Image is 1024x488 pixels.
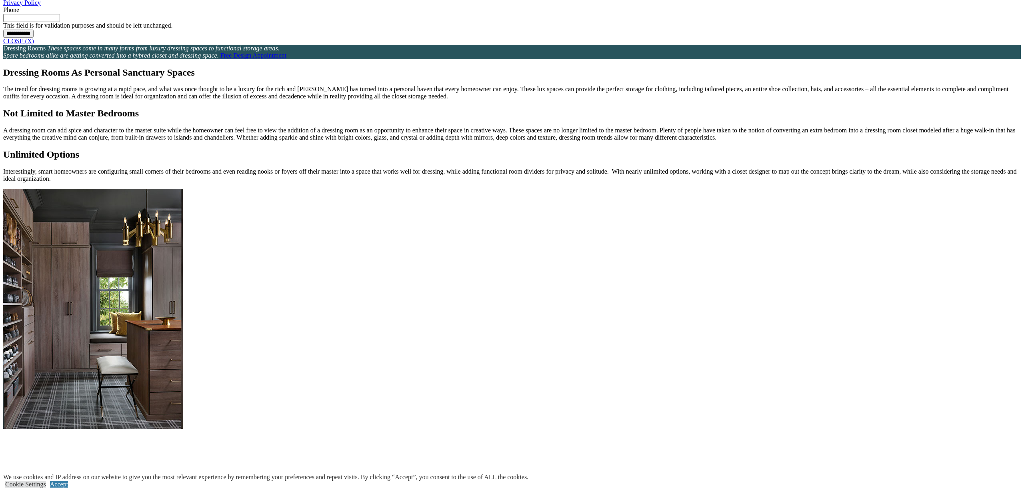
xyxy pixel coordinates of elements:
[3,149,1021,160] h2: Unlimited Options
[3,6,19,13] label: Phone
[3,38,34,44] a: CLOSE (X)
[3,168,1021,182] p: Interestingly, smart homeowners are configuring small corners of their bedrooms and even reading ...
[3,45,46,52] span: Dressing Rooms
[3,474,528,481] div: We use cookies and IP address on our website to give you the most relevant experience by remember...
[5,481,46,488] a: Cookie Settings
[50,481,68,488] a: Accept
[3,45,280,59] em: These spaces come in many forms from luxury dressing spaces to functional storage areas. Spare be...
[3,189,183,429] img: elegant dressing room for a man
[3,86,1021,100] p: The trend for dressing rooms is growing at a rapid pace, and what was once thought to be a luxury...
[3,108,1021,119] h2: Not Limited to Master Bedrooms
[220,52,286,59] a: Free Design Appointment
[3,127,1021,141] p: A dressing room can add spice and character to the master suite while the homeowner can feel free...
[3,22,1021,29] div: This field is for validation purposes and should be left unchanged.
[3,67,1021,78] h1: Dressing Rooms As Personal Sanctuary Spaces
